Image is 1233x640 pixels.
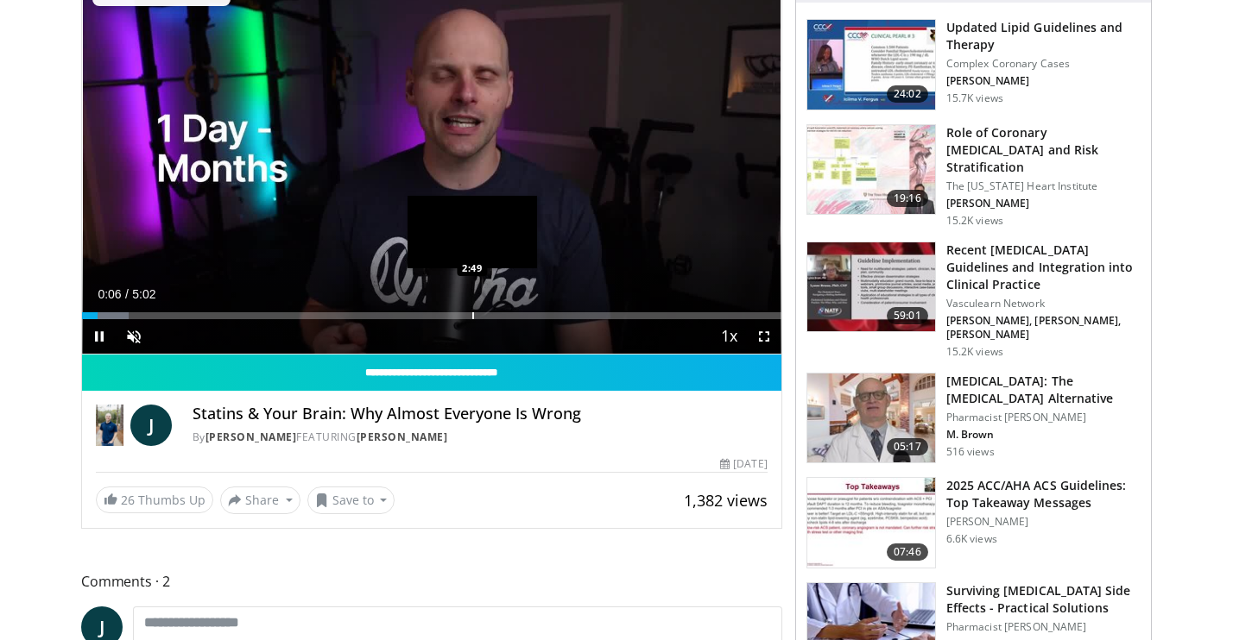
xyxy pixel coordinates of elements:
[946,532,997,546] p: 6.6K views
[946,124,1141,176] h3: Role of Coronary [MEDICAL_DATA] and Risk Stratification
[946,477,1141,511] h3: 2025 ACC/AHA ACS Guidelines: Top Takeaway Messages
[806,242,1141,359] a: 59:01 Recent [MEDICAL_DATA] Guidelines and Integration into Clinical Practice Vasculearn Network ...
[946,19,1141,53] h3: Updated Lipid Guidelines and Therapy
[887,438,928,455] span: 05:17
[98,287,121,301] span: 0:06
[946,197,1141,210] p: [PERSON_NAME]
[720,456,767,472] div: [DATE]
[946,91,1003,105] p: 15.7K views
[806,124,1141,228] a: 19:16 Role of Coronary [MEDICAL_DATA] and Risk Stratification The [US_STATE] Heart Institute [PER...
[82,319,117,354] button: Pause
[946,345,1003,359] p: 15.2K views
[806,19,1141,110] a: 24:02 Updated Lipid Guidelines and Therapy Complex Coronary Cases [PERSON_NAME] 15.7K views
[887,543,928,561] span: 07:46
[806,477,1141,568] a: 07:46 2025 ACC/AHA ACS Guidelines: Top Takeaway Messages [PERSON_NAME] 6.6K views
[193,430,768,445] div: By FEATURING
[946,582,1141,617] h3: Surviving [MEDICAL_DATA] Side Effects - Practical Solutions
[807,478,935,568] img: 369ac253-1227-4c00-b4e1-6e957fd240a8.150x105_q85_crop-smart_upscale.jpg
[946,242,1141,293] h3: Recent [MEDICAL_DATA] Guidelines and Integration into Clinical Practice
[946,314,1141,342] p: [PERSON_NAME], [PERSON_NAME], [PERSON_NAME]
[807,125,935,215] img: 1efa8c99-7b8a-4ab5-a569-1c219ae7bd2c.150x105_q85_crop-smart_upscale.jpg
[130,405,172,446] a: J
[946,74,1141,88] p: [PERSON_NAME]
[887,190,928,207] span: 19:16
[132,287,155,301] span: 5:02
[887,307,928,324] span: 59:01
[807,373,935,463] img: ce9609b9-a9bf-4b08-84dd-8eeb8ab29fc6.150x105_q85_crop-smart_upscale.jpg
[946,57,1141,71] p: Complex Coronary Cases
[82,312,781,319] div: Progress Bar
[357,430,448,444] a: [PERSON_NAME]
[125,287,129,301] span: /
[220,486,300,514] button: Share
[946,411,1141,424] p: Pharmacist [PERSON_NAME]
[946,214,1003,228] p: 15.2K views
[946,428,1141,442] p: M. Brown
[806,373,1141,464] a: 05:17 [MEDICAL_DATA]: The [MEDICAL_DATA] Alternative Pharmacist [PERSON_NAME] M. Brown 516 views
[96,486,213,513] a: 26 Thumbs Up
[946,297,1141,311] p: Vasculearn Network
[807,20,935,110] img: 77f671eb-9394-4acc-bc78-a9f077f94e00.150x105_q85_crop-smart_upscale.jpg
[946,515,1141,529] p: [PERSON_NAME]
[946,179,1141,193] p: The [US_STATE] Heart Institute
[887,85,928,103] span: 24:02
[807,242,935,332] img: 87825f19-cf4c-4b91-bba1-ce218758c6bb.150x105_q85_crop-smart_upscale.jpg
[712,319,747,354] button: Playback Rate
[946,373,1141,407] h3: [MEDICAL_DATA]: The [MEDICAL_DATA] Alternative
[81,570,782,593] span: Comments 2
[117,319,151,354] button: Unmute
[307,486,395,514] button: Save to
[121,492,135,508] span: 26
[96,405,123,446] img: Dr. Jordan Rennicke
[684,490,768,511] span: 1,382 views
[747,319,781,354] button: Fullscreen
[946,445,995,459] p: 516 views
[205,430,297,444] a: [PERSON_NAME]
[193,405,768,424] h4: Statins & Your Brain: Why Almost Everyone Is Wrong
[946,620,1141,634] p: Pharmacist [PERSON_NAME]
